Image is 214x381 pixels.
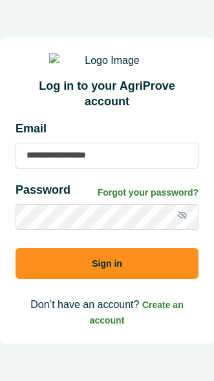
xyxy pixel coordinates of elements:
span: Create an account [90,300,184,325]
p: Password [16,181,70,199]
a: Create an account [90,299,184,325]
h2: Log in to your AgriProve account [16,79,198,110]
img: Logo Image [49,53,166,68]
p: Don’t have an account? [16,297,198,328]
p: Email [16,120,198,138]
button: Sign in [16,248,198,279]
a: Forgot your password? [98,186,198,200]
